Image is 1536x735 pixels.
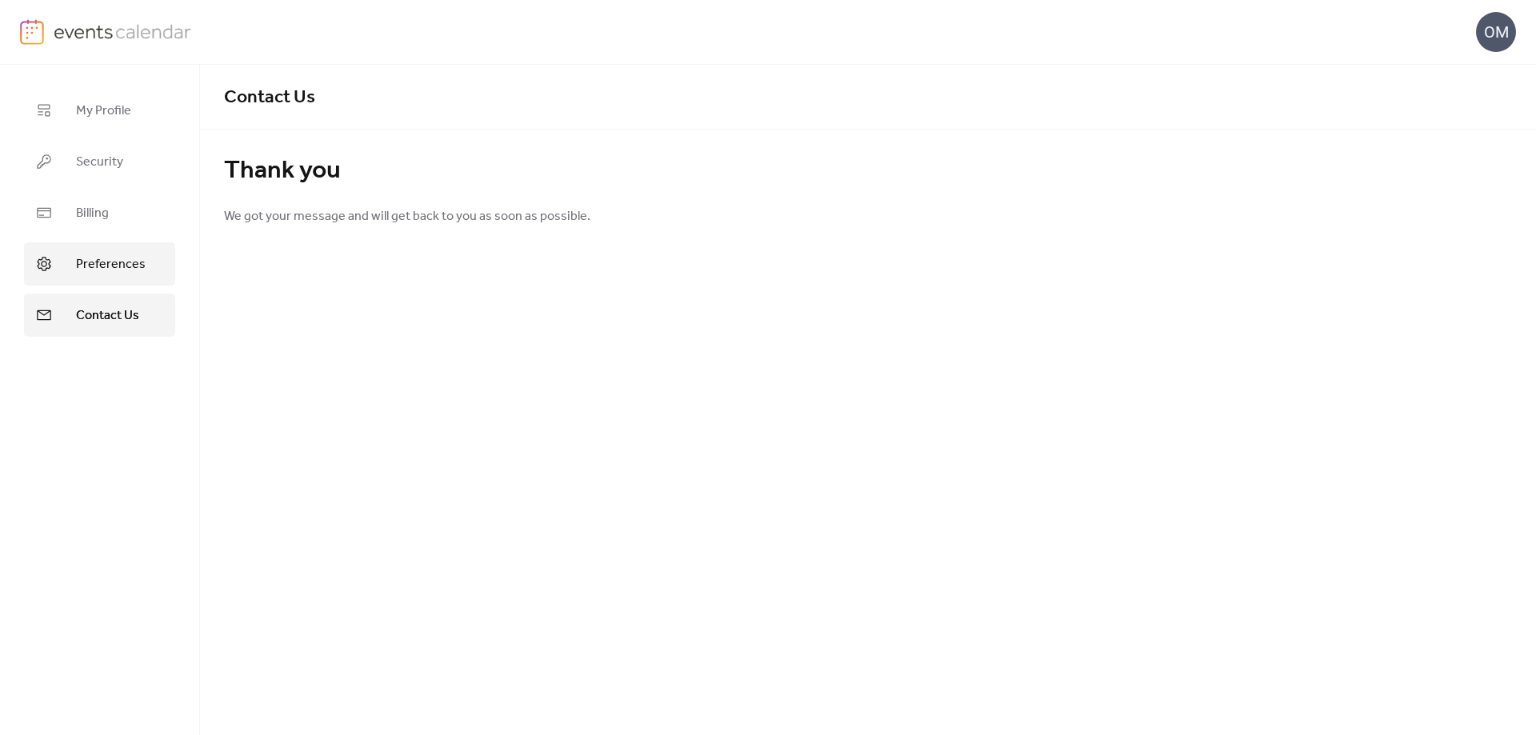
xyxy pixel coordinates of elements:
[76,255,146,274] span: Preferences
[24,140,175,183] a: Security
[224,80,315,115] span: Contact Us
[24,191,175,234] a: Billing
[76,306,139,326] span: Contact Us
[224,207,590,226] span: We got your message and will get back to you as soon as possible.
[54,19,192,43] img: logo-type
[224,155,1512,187] div: Thank you
[24,242,175,286] a: Preferences
[76,204,109,223] span: Billing
[24,294,175,337] a: Contact Us
[76,153,123,172] span: Security
[20,19,44,45] img: logo
[24,89,175,132] a: My Profile
[1476,12,1516,52] div: OM
[76,102,131,121] span: My Profile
